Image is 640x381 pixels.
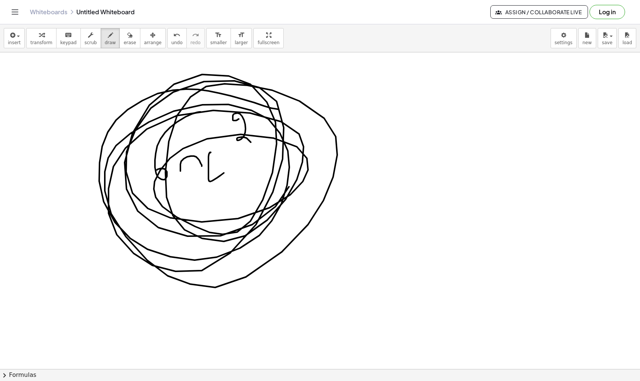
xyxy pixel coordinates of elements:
span: scrub [85,40,97,45]
button: Toggle navigation [9,6,21,18]
button: fullscreen [253,28,283,48]
span: draw [105,40,116,45]
button: redoredo [186,28,205,48]
span: erase [124,40,136,45]
button: undoundo [167,28,187,48]
span: redo [191,40,201,45]
span: undo [171,40,183,45]
span: load [622,40,632,45]
span: transform [30,40,52,45]
button: format_sizesmaller [206,28,231,48]
span: Assign / Collaborate Live [497,9,582,15]
button: format_sizelarger [231,28,252,48]
button: load [618,28,636,48]
button: save [598,28,617,48]
i: undo [173,31,180,40]
button: transform [26,28,57,48]
span: arrange [144,40,162,45]
button: new [578,28,596,48]
button: Assign / Collaborate Live [490,5,588,19]
i: format_size [238,31,245,40]
span: larger [235,40,248,45]
span: insert [8,40,21,45]
button: erase [119,28,140,48]
span: save [602,40,612,45]
i: keyboard [65,31,72,40]
span: keypad [60,40,77,45]
button: arrange [140,28,166,48]
button: scrub [80,28,101,48]
button: Log in [589,5,625,19]
button: draw [101,28,120,48]
button: insert [4,28,25,48]
span: smaller [210,40,227,45]
span: settings [555,40,573,45]
button: keyboardkeypad [56,28,81,48]
span: new [582,40,592,45]
i: redo [192,31,199,40]
button: settings [551,28,577,48]
a: Whiteboards [30,8,67,16]
span: fullscreen [257,40,279,45]
i: format_size [215,31,222,40]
